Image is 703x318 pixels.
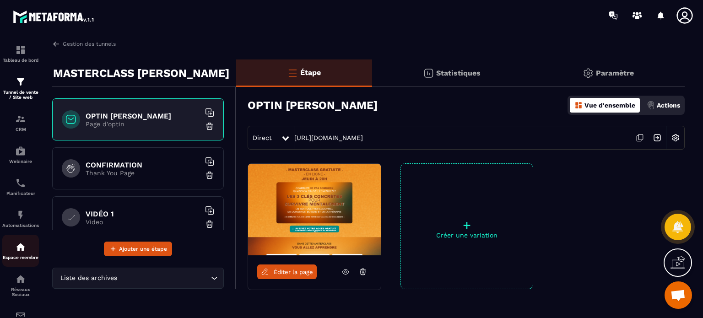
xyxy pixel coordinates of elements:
[205,122,214,131] img: trash
[52,268,224,289] div: Search for option
[104,242,172,256] button: Ajouter une étape
[2,90,39,100] p: Tunnel de vente / Site web
[2,255,39,260] p: Espace membre
[119,273,209,283] input: Search for option
[15,76,26,87] img: formation
[274,269,313,275] span: Éditer la page
[2,127,39,132] p: CRM
[86,120,200,128] p: Page d'optin
[401,219,533,232] p: +
[15,242,26,253] img: automations
[294,134,363,141] a: [URL][DOMAIN_NAME]
[257,264,317,279] a: Éditer la page
[2,235,39,267] a: automationsautomationsEspace membre
[2,70,39,107] a: formationformationTunnel de vente / Site web
[657,102,680,109] p: Actions
[2,203,39,235] a: automationsautomationsAutomatisations
[15,178,26,189] img: scheduler
[248,99,378,112] h3: OPTIN [PERSON_NAME]
[205,220,214,229] img: trash
[253,134,272,141] span: Direct
[13,8,95,25] img: logo
[401,232,533,239] p: Créer une variation
[583,68,594,79] img: setting-gr.5f69749f.svg
[436,69,481,77] p: Statistiques
[665,281,692,309] a: Ouvrir le chat
[15,210,26,221] img: automations
[2,223,39,228] p: Automatisations
[86,112,200,120] h6: OPTIN [PERSON_NAME]
[2,191,39,196] p: Planificateur
[2,267,39,304] a: social-networksocial-networkRéseaux Sociaux
[53,64,229,82] p: MASTERCLASS [PERSON_NAME]
[2,287,39,297] p: Réseaux Sociaux
[86,161,200,169] h6: CONFIRMATION
[15,146,26,156] img: automations
[596,69,634,77] p: Paramètre
[574,101,583,109] img: dashboard-orange.40269519.svg
[205,171,214,180] img: trash
[287,67,298,78] img: bars-o.4a397970.svg
[2,139,39,171] a: automationsautomationsWebinaire
[86,210,200,218] h6: VIDÉO 1
[2,58,39,63] p: Tableau de bord
[300,68,321,77] p: Étape
[52,40,116,48] a: Gestion des tunnels
[649,129,666,146] img: arrow-next.bcc2205e.svg
[119,244,167,253] span: Ajouter une étape
[58,273,119,283] span: Liste des archives
[15,44,26,55] img: formation
[86,169,200,177] p: Thank You Page
[86,218,200,226] p: Video
[2,107,39,139] a: formationformationCRM
[423,68,434,79] img: stats.20deebd0.svg
[2,171,39,203] a: schedulerschedulerPlanificateur
[647,101,655,109] img: actions.d6e523a2.png
[52,40,60,48] img: arrow
[584,102,635,109] p: Vue d'ensemble
[667,129,684,146] img: setting-w.858f3a88.svg
[2,159,39,164] p: Webinaire
[15,113,26,124] img: formation
[15,274,26,285] img: social-network
[248,164,381,255] img: image
[2,38,39,70] a: formationformationTableau de bord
